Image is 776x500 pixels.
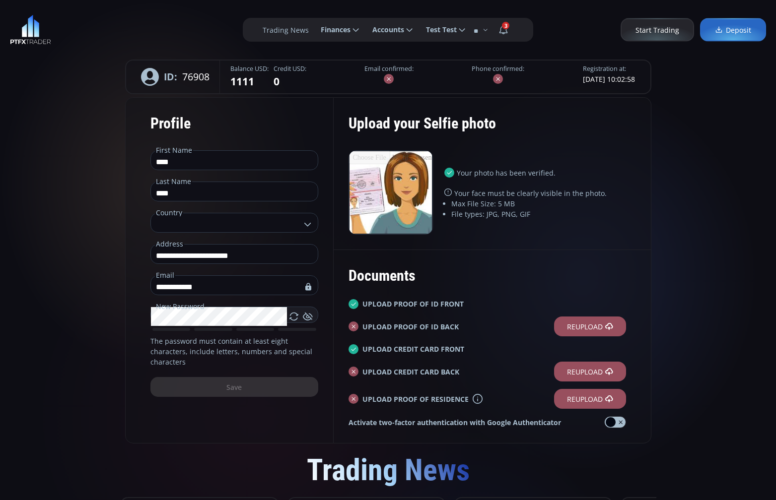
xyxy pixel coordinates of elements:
legend: Registration at: [583,64,626,74]
form: The password must contain at least eight characters, include letters, numbers and special characters [125,97,334,443]
b: UPLOAD PROOF OF RESIDENCE [362,394,469,404]
fieldset: 1111 [230,64,269,89]
span: Trading News [307,452,470,488]
div: Documents [349,260,626,291]
div: 76908 [131,61,220,93]
label: Reupload [554,362,626,381]
li: Max File Size: 5 MB [451,198,626,209]
fieldset: [DATE] 10:02:58 [583,64,635,84]
div: Profile [150,108,318,139]
a: Deposit [700,18,766,42]
span: Finances [314,20,351,40]
legend: Balance USD: [230,64,269,74]
img: LOGO [10,15,51,45]
b: UPLOAD PROOF OF ID BACK [362,321,459,332]
label: Reupload [554,316,626,336]
p: Your face must be clearly visible in the photo. [444,188,626,198]
b: ID: [164,69,177,84]
p: Your photo has been verified. [444,166,626,178]
label: Phone confirmed: [472,64,524,74]
fieldset: 0 [274,64,306,89]
li: File types: JPG, PNG, GIF [451,209,626,219]
span: Start Trading [635,25,679,35]
span: 3 [502,22,509,29]
label: Email confirmed: [364,64,414,74]
legend: Credit USD: [274,64,306,74]
strong: Activate two-factor authentication with Google Authenticator [349,417,561,428]
span: Test Test [419,20,457,40]
b: UPLOAD CREDIT CARD FRONT [362,344,464,354]
div: Upload your Selfie photo [349,108,626,150]
span: Accounts [365,20,404,40]
b: UPLOAD CREDIT CARD BACK [362,367,459,377]
b: UPLOAD PROOF OF ID FRONT [362,299,464,309]
label: Trading News [263,25,309,35]
a: Start Trading [621,18,694,42]
span: Deposit [715,25,751,35]
label: Reupload [554,389,626,409]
